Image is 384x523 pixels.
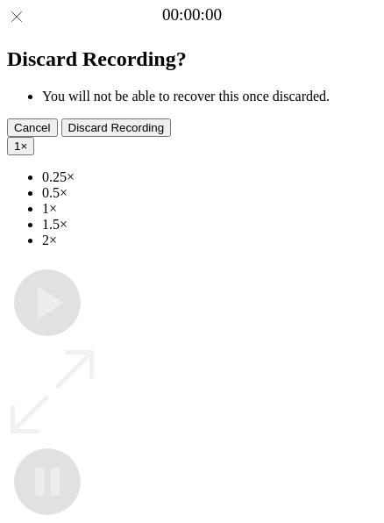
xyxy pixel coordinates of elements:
[42,169,377,185] li: 0.25×
[7,118,58,137] button: Cancel
[42,233,377,248] li: 2×
[42,217,377,233] li: 1.5×
[7,47,377,71] h2: Discard Recording?
[42,185,377,201] li: 0.5×
[162,5,222,25] a: 00:00:00
[7,137,34,155] button: 1×
[42,201,377,217] li: 1×
[42,89,377,104] li: You will not be able to recover this once discarded.
[61,118,172,137] button: Discard Recording
[14,140,20,153] span: 1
